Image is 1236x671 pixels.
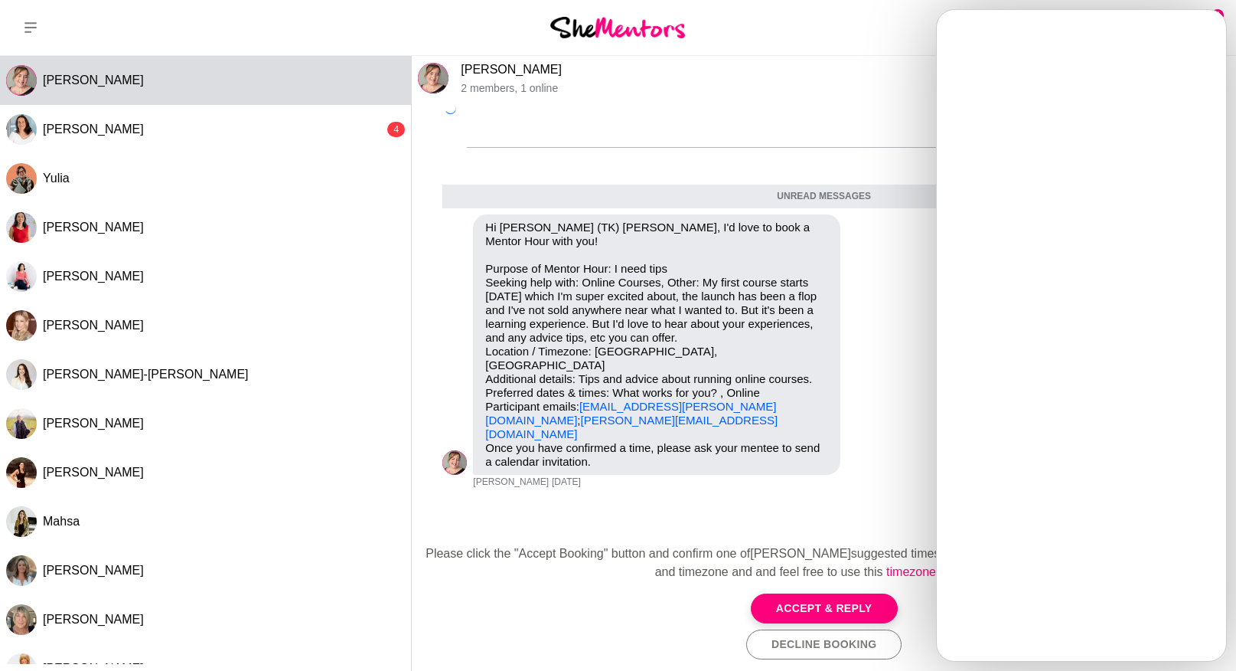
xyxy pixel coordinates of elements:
img: Y [6,163,37,194]
div: Unread messages [442,185,1205,209]
img: R [442,450,467,475]
span: [PERSON_NAME] [43,613,144,626]
img: A [6,555,37,586]
span: Mahsa [43,515,80,528]
img: She Mentors Logo [550,17,685,38]
p: Hi [PERSON_NAME] (TK) [PERSON_NAME], I'd love to book a Mentor Hour with you! [485,221,828,248]
img: R [418,63,448,93]
span: [PERSON_NAME] [43,123,144,136]
div: Jolynne Rydz [6,261,37,292]
span: [PERSON_NAME] [43,564,144,577]
span: [PERSON_NAME] [473,476,549,489]
span: [PERSON_NAME] [43,221,144,234]
a: timezone converter. [886,565,993,578]
a: [EMAIL_ADDRESS][PERSON_NAME][DOMAIN_NAME] [485,400,776,427]
div: Janet Kaye [6,604,37,635]
div: Philippa Sutherland [6,310,37,341]
div: Kristy Eagleton [6,457,37,488]
div: Ruth Slade [6,65,37,96]
div: Yulia [6,163,37,194]
div: Tarisha Tourok [6,114,37,145]
p: Purpose of Mentor Hour: I need tips Seeking help with: Online Courses, Other: My first course sta... [485,262,828,441]
time: 2025-08-25T01:34:39.959Z [552,476,581,489]
img: P [6,310,37,341]
button: Accept & Reply [751,594,898,624]
img: J [6,604,37,635]
a: Taliah-Kate (TK) Byron6 [1181,9,1218,46]
span: [PERSON_NAME] [43,466,144,479]
img: J [6,359,37,390]
a: [PERSON_NAME][EMAIL_ADDRESS][DOMAIN_NAME] [485,414,778,440]
div: Please click the "Accept Booking" button and confirm one of [PERSON_NAME] suggested times (or off... [424,545,1224,581]
div: Alicia Visser [6,555,37,586]
div: Ruth Slade [418,63,448,93]
div: Mahsa [6,506,37,537]
span: Yulia [43,172,70,185]
img: D [6,212,37,243]
img: J [6,261,37,292]
div: Jaclyn Laytt [6,408,37,439]
img: T [6,114,37,145]
span: 6 [1212,9,1224,21]
div: Janelle Kee-Sue [6,359,37,390]
span: [PERSON_NAME] [43,417,144,430]
a: [PERSON_NAME] [461,63,562,76]
div: 4 [387,122,405,137]
button: Decline Booking [746,630,902,660]
img: K [6,457,37,488]
p: Once you have confirmed a time, please ask your mentee to send a calendar invitation. [485,441,828,469]
span: [PERSON_NAME] [43,74,144,87]
div: Ruth Slade [442,450,467,475]
span: [PERSON_NAME] [43,270,144,283]
img: J [6,408,37,439]
img: R [6,65,37,96]
p: 2 members , 1 online [461,82,1230,95]
img: M [6,506,37,537]
span: [PERSON_NAME] [43,319,144,332]
div: Dr Missy Wolfman [6,212,37,243]
span: [PERSON_NAME]-[PERSON_NAME] [43,368,249,381]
